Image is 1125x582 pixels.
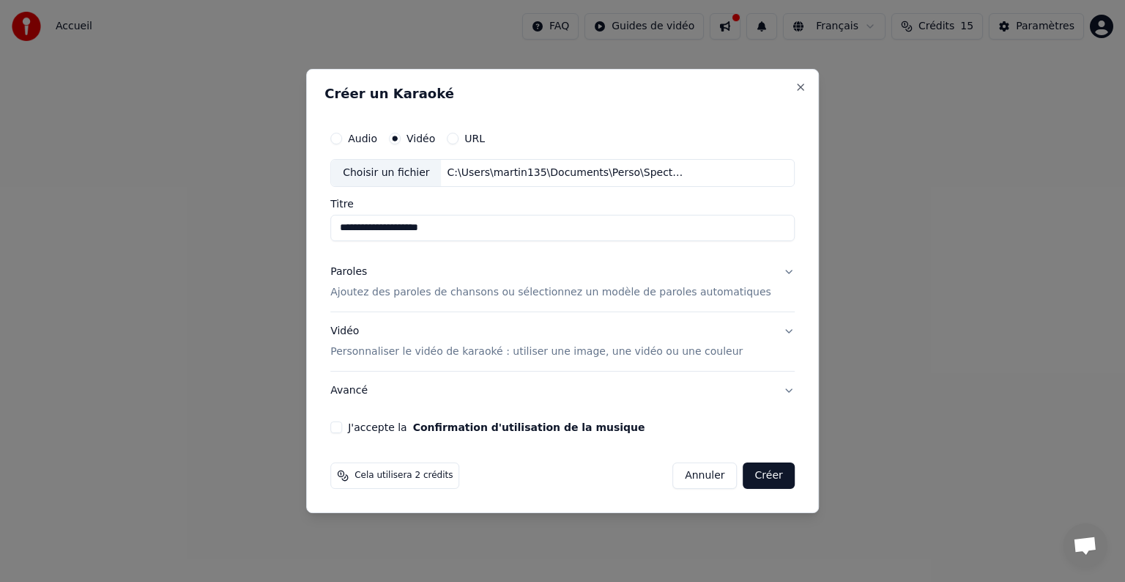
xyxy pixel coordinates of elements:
[331,160,441,186] div: Choisir un fichier
[330,372,795,410] button: Avancé
[464,133,485,144] label: URL
[672,463,737,489] button: Annuler
[330,324,743,359] div: Vidéo
[348,133,377,144] label: Audio
[330,265,367,279] div: Paroles
[330,312,795,371] button: VidéoPersonnaliser le vidéo de karaoké : utiliser une image, une vidéo ou une couleur
[442,166,691,180] div: C:\Users\martin135\Documents\Perso\Spectacle\Zapping dans ma tete\Mise en scene\Karaoke\peu_pour_...
[413,422,645,432] button: J'accepte la
[743,463,795,489] button: Créer
[406,133,435,144] label: Vidéo
[330,253,795,312] button: ParolesAjoutez des paroles de chansons ou sélectionnez un modèle de paroles automatiques
[330,199,795,209] label: Titre
[324,87,801,100] h2: Créer un Karaoké
[330,285,771,300] p: Ajoutez des paroles de chansons ou sélectionnez un modèle de paroles automatiques
[330,345,743,359] p: Personnaliser le vidéo de karaoké : utiliser une image, une vidéo ou une couleur
[354,470,453,482] span: Cela utilisera 2 crédits
[348,422,645,432] label: J'accepte la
